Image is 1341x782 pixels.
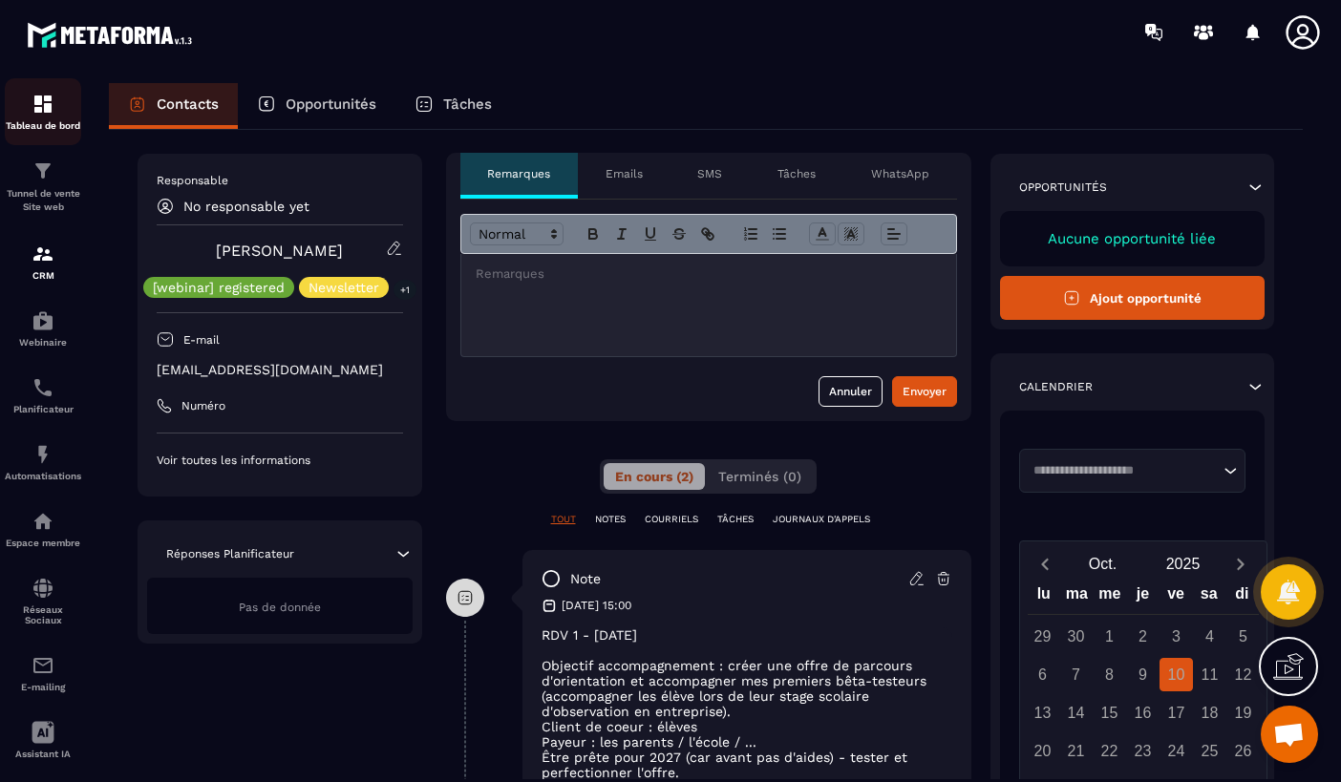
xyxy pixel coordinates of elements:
p: E-mail [183,332,220,348]
p: Opportunités [286,95,376,113]
div: 29 [1026,620,1059,653]
button: Envoyer [892,376,957,407]
p: Assistant IA [5,749,81,759]
div: 13 [1026,696,1059,729]
div: 24 [1160,734,1193,768]
div: 3 [1160,620,1193,653]
div: 30 [1059,620,1093,653]
a: Tâches [395,83,511,129]
p: +1 [394,280,416,300]
p: Calendrier [1019,379,1093,394]
div: Envoyer [903,382,947,401]
span: Pas de donnée [239,601,321,614]
p: Automatisations [5,471,81,481]
img: scheduler [32,376,54,399]
div: 17 [1160,696,1193,729]
p: Tableau de bord [5,120,81,131]
button: Previous month [1028,551,1063,577]
button: Next month [1224,551,1259,577]
p: [webinar] registered [153,281,285,294]
a: automationsautomationsEspace membre [5,496,81,562]
div: 1 [1093,620,1126,653]
div: 16 [1126,696,1160,729]
p: Payeur : les parents / l'école / ... [542,734,952,750]
p: Webinaire [5,337,81,348]
a: formationformationTunnel de vente Site web [5,145,81,228]
div: 18 [1193,696,1226,729]
p: SMS [697,166,722,181]
a: Opportunités [238,83,395,129]
p: NOTES [595,513,626,526]
button: Ajout opportunité [1000,276,1266,320]
div: 23 [1126,734,1160,768]
p: Numéro [181,398,225,413]
img: formation [32,93,54,116]
div: ve [1160,581,1193,614]
p: Réponses Planificateur [166,546,294,561]
button: Annuler [819,376,883,407]
p: No responsable yet [183,199,309,214]
input: Search for option [1027,461,1220,480]
p: TÂCHES [717,513,754,526]
p: E-mailing [5,682,81,692]
p: Aucune opportunité liée [1019,230,1246,247]
div: me [1094,581,1127,614]
div: 22 [1093,734,1126,768]
p: Être prête pour 2027 (car avant pas d'aides) - tester et perfectionner l'offre. [542,750,952,780]
p: Objectif accompagnement : créer une offre de parcours d'orientation et accompagner mes premiers b... [542,658,952,719]
div: 9 [1126,658,1160,691]
div: 26 [1226,734,1260,768]
p: Remarques [487,166,550,181]
button: Open years overlay [1143,547,1224,581]
img: automations [32,443,54,466]
div: ma [1060,581,1094,614]
div: 7 [1059,658,1093,691]
div: 6 [1026,658,1059,691]
div: 8 [1093,658,1126,691]
img: email [32,654,54,677]
div: sa [1192,581,1225,614]
div: je [1126,581,1160,614]
div: 4 [1193,620,1226,653]
p: Tâches [443,95,492,113]
p: COURRIELS [645,513,698,526]
p: TOUT [551,513,576,526]
a: automationsautomationsAutomatisations [5,429,81,496]
p: Voir toutes les informations [157,453,403,468]
p: CRM [5,270,81,281]
p: Réseaux Sociaux [5,604,81,625]
a: Assistant IA [5,707,81,773]
div: 15 [1093,696,1126,729]
p: Tâches [777,166,816,181]
div: lu [1027,581,1060,614]
a: formationformationTableau de bord [5,78,81,145]
img: social-network [32,577,54,600]
button: Terminés (0) [707,463,813,490]
div: 21 [1059,734,1093,768]
div: 19 [1226,696,1260,729]
p: Planificateur [5,404,81,414]
p: Client de coeur : élèves [542,719,952,734]
a: emailemailE-mailing [5,640,81,707]
div: 25 [1193,734,1226,768]
a: formationformationCRM [5,228,81,295]
img: automations [32,309,54,332]
div: 11 [1193,658,1226,691]
p: Emails [606,166,643,181]
div: 2 [1126,620,1160,653]
a: Contacts [109,83,238,129]
span: En cours (2) [615,469,693,484]
button: En cours (2) [604,463,705,490]
div: 12 [1226,658,1260,691]
div: 10 [1160,658,1193,691]
p: WhatsApp [871,166,929,181]
a: automationsautomationsWebinaire [5,295,81,362]
p: Newsletter [309,281,379,294]
img: formation [32,159,54,182]
div: 20 [1026,734,1059,768]
button: Open months overlay [1063,547,1143,581]
img: formation [32,243,54,265]
div: Search for option [1019,449,1246,493]
div: 14 [1059,696,1093,729]
img: logo [27,17,199,53]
